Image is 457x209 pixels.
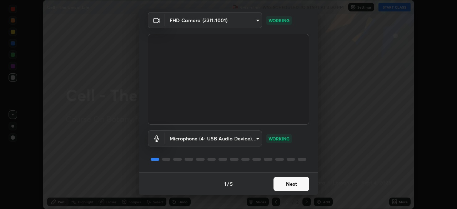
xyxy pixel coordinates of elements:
h4: 5 [230,180,233,188]
div: FHD Camera (33f1:1001) [165,12,262,28]
button: Next [273,177,309,191]
p: WORKING [268,17,290,24]
p: WORKING [268,135,290,142]
h4: 1 [224,180,226,188]
div: FHD Camera (33f1:1001) [165,130,262,146]
h4: / [227,180,229,188]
